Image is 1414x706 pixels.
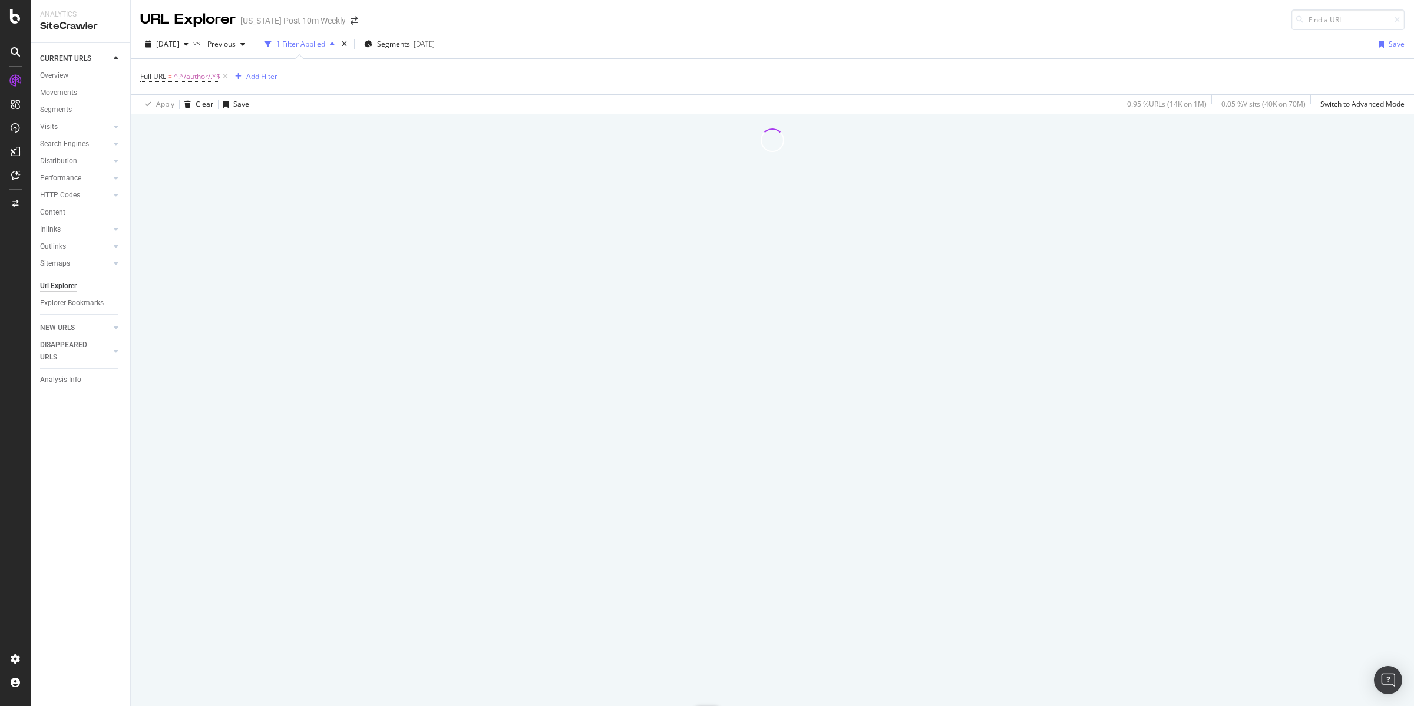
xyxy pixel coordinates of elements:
div: Inlinks [40,223,61,236]
span: 2025 Oct. 1st [156,39,179,49]
div: Add Filter [246,71,277,81]
div: Switch to Advanced Mode [1320,99,1405,109]
a: Outlinks [40,240,110,253]
div: Outlinks [40,240,66,253]
div: Distribution [40,155,77,167]
a: HTTP Codes [40,189,110,202]
button: [DATE] [140,35,193,54]
div: Apply [156,99,174,109]
div: Url Explorer [40,280,77,292]
button: Apply [140,95,174,114]
span: = [168,71,172,81]
div: NEW URLS [40,322,75,334]
div: Save [1389,39,1405,49]
span: ^.*/author/.*$ [174,68,220,85]
div: arrow-right-arrow-left [351,17,358,25]
button: Segments[DATE] [359,35,440,54]
a: Url Explorer [40,280,122,292]
div: Explorer Bookmarks [40,297,104,309]
span: vs [193,38,203,48]
a: Search Engines [40,138,110,150]
div: Segments [40,104,72,116]
div: Save [233,99,249,109]
a: Performance [40,172,110,184]
div: Clear [196,99,213,109]
div: Movements [40,87,77,99]
button: Save [219,95,249,114]
div: Content [40,206,65,219]
span: Previous [203,39,236,49]
button: Save [1374,35,1405,54]
button: Switch to Advanced Mode [1316,95,1405,114]
a: Movements [40,87,122,99]
input: Find a URL [1291,9,1405,30]
div: HTTP Codes [40,189,80,202]
div: [DATE] [414,39,435,49]
div: Open Intercom Messenger [1374,666,1402,694]
a: Content [40,206,122,219]
div: Analysis Info [40,374,81,386]
button: 1 Filter Applied [260,35,339,54]
div: Analytics [40,9,121,19]
div: times [339,38,349,50]
div: [US_STATE] Post 10m Weekly [240,15,346,27]
a: Explorer Bookmarks [40,297,122,309]
div: Sitemaps [40,258,70,270]
button: Add Filter [230,70,277,84]
div: Search Engines [40,138,89,150]
div: Performance [40,172,81,184]
div: Visits [40,121,58,133]
div: 0.05 % Visits ( 40K on 70M ) [1221,99,1306,109]
div: CURRENT URLS [40,52,91,65]
a: Visits [40,121,110,133]
div: URL Explorer [140,9,236,29]
a: CURRENT URLS [40,52,110,65]
span: Segments [377,39,410,49]
button: Previous [203,35,250,54]
button: Clear [180,95,213,114]
div: 0.95 % URLs ( 14K on 1M ) [1127,99,1207,109]
a: Overview [40,70,122,82]
div: SiteCrawler [40,19,121,33]
a: Inlinks [40,223,110,236]
div: 1 Filter Applied [276,39,325,49]
a: DISAPPEARED URLS [40,339,110,364]
a: Sitemaps [40,258,110,270]
a: Segments [40,104,122,116]
a: Analysis Info [40,374,122,386]
div: Overview [40,70,68,82]
a: Distribution [40,155,110,167]
span: Full URL [140,71,166,81]
div: DISAPPEARED URLS [40,339,100,364]
a: NEW URLS [40,322,110,334]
